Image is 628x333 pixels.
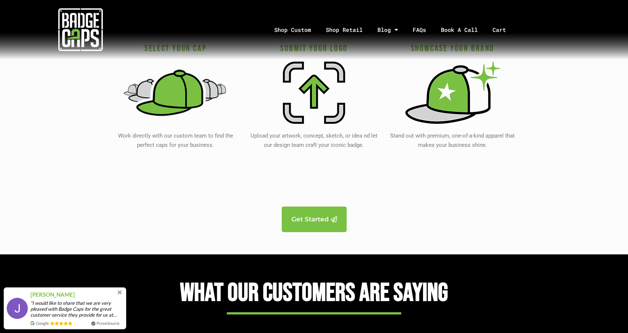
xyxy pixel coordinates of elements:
[267,10,318,49] a: Shop Custom
[591,297,628,333] iframe: Chat Widget
[36,320,49,326] span: Google
[291,216,329,222] span: Get Started
[97,320,120,326] a: ProveSource
[405,10,434,49] a: FAQs
[30,290,75,299] span: [PERSON_NAME]
[30,300,123,318] span: "I would like to share that we are very pleased with Badge Caps for the great customer service th...
[248,131,379,150] p: Upload your artwork, concept, sketch, or idea nd let our design team craft your iconic badge.
[58,7,103,52] img: badgecaps white logo with green acccent
[485,10,523,49] a: Cart
[123,58,228,127] img: select your badgecaps
[110,131,241,150] p: Work directly with our custom team to find the perfect caps for your business.
[387,131,518,150] p: Stand out with premium, one-of-a-kind apparel that makes your business shine.
[161,10,628,49] nav: Menu
[7,298,28,319] img: provesource social proof notification image
[434,10,485,49] a: Book A Call
[405,62,500,124] img: badgecaps showcase
[283,62,345,124] img: submit your logo badgecaps
[30,321,35,325] img: provesource review source
[282,207,347,232] a: Get Started
[106,277,522,310] h3: WHat our Customers are Saying
[318,10,370,49] a: Shop Retail
[370,10,405,49] a: Blog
